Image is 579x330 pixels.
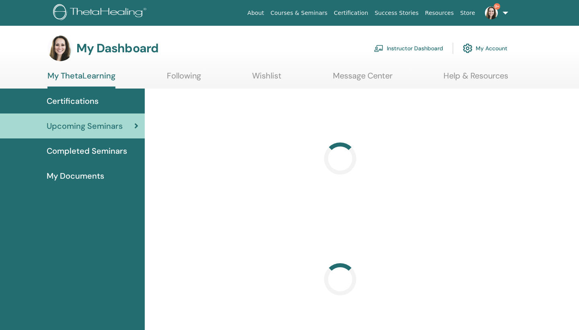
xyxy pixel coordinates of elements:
[252,71,281,87] a: Wishlist
[244,6,267,21] a: About
[485,6,498,19] img: default.jpg
[53,4,149,22] img: logo.png
[374,39,443,57] a: Instructor Dashboard
[167,71,201,87] a: Following
[422,6,457,21] a: Resources
[494,3,500,10] span: 9+
[331,6,371,21] a: Certification
[457,6,478,21] a: Store
[333,71,392,87] a: Message Center
[443,71,508,87] a: Help & Resources
[47,120,123,132] span: Upcoming Seminars
[372,6,422,21] a: Success Stories
[76,41,158,56] h3: My Dashboard
[47,170,104,182] span: My Documents
[463,39,507,57] a: My Account
[47,95,99,107] span: Certifications
[463,41,472,55] img: cog.svg
[47,145,127,157] span: Completed Seminars
[374,45,384,52] img: chalkboard-teacher.svg
[47,35,73,61] img: default.jpg
[267,6,331,21] a: Courses & Seminars
[47,71,115,89] a: My ThetaLearning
